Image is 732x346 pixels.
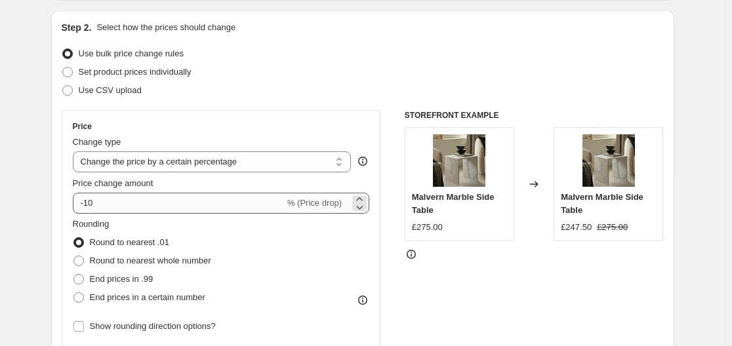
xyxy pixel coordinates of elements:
[79,67,192,77] span: Set product prices individually
[582,134,635,187] img: 24.10.25_LL_Malvern_Marble_Side_Table_A_014_80x.jpg
[597,221,628,234] strike: £275.00
[79,85,142,95] span: Use CSV upload
[73,137,121,147] span: Change type
[412,192,495,215] span: Malvern Marble Side Table
[356,155,369,168] div: help
[90,292,205,302] span: End prices in a certain number
[96,21,235,34] p: Select how the prices should change
[73,121,92,132] h3: Price
[79,48,184,58] span: Use bulk price change rules
[90,256,211,265] span: Round to nearest whole number
[287,198,342,208] span: % (Price drop)
[412,221,443,234] div: £275.00
[561,221,592,234] div: £247.50
[62,21,92,34] h2: Step 2.
[73,219,110,229] span: Rounding
[90,321,216,331] span: Show rounding direction options?
[73,193,285,214] input: -15
[561,192,643,215] span: Malvern Marble Side Table
[433,134,485,187] img: 24.10.25_LL_Malvern_Marble_Side_Table_A_014_80x.jpg
[73,178,153,188] span: Price change amount
[90,237,169,247] span: Round to nearest .01
[90,274,153,284] span: End prices in .99
[405,110,664,121] h6: STOREFRONT EXAMPLE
